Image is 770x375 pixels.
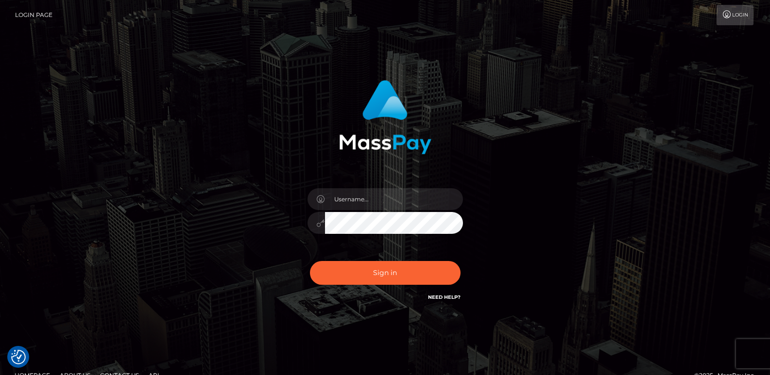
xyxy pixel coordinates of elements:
a: Login [717,5,753,25]
a: Login Page [15,5,52,25]
input: Username... [325,188,463,210]
button: Consent Preferences [11,350,26,364]
button: Sign in [310,261,461,285]
img: Revisit consent button [11,350,26,364]
img: MassPay Login [339,80,431,154]
a: Need Help? [428,294,461,300]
